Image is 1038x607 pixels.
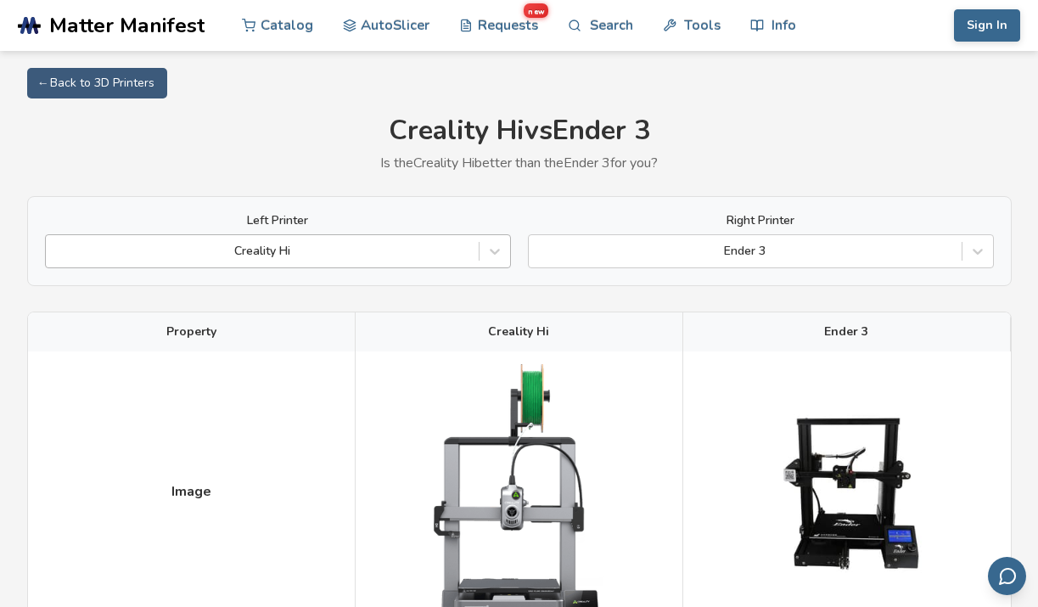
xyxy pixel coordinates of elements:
[54,244,58,258] input: Creality Hi
[45,214,511,228] label: Left Printer
[988,557,1026,595] button: Send feedback via email
[27,68,167,98] a: ← Back to 3D Printers
[524,3,548,18] span: new
[954,9,1020,42] button: Sign In
[488,325,549,339] span: Creality Hi
[27,155,1012,171] p: Is the Creality Hi better than the Ender 3 for you?
[49,14,205,37] span: Matter Manifest
[171,484,211,499] span: Image
[537,244,541,258] input: Ender 3
[27,115,1012,147] h1: Creality Hi vs Ender 3
[528,214,994,228] label: Right Printer
[824,325,868,339] span: Ender 3
[762,408,932,578] img: Ender 3
[166,325,216,339] span: Property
